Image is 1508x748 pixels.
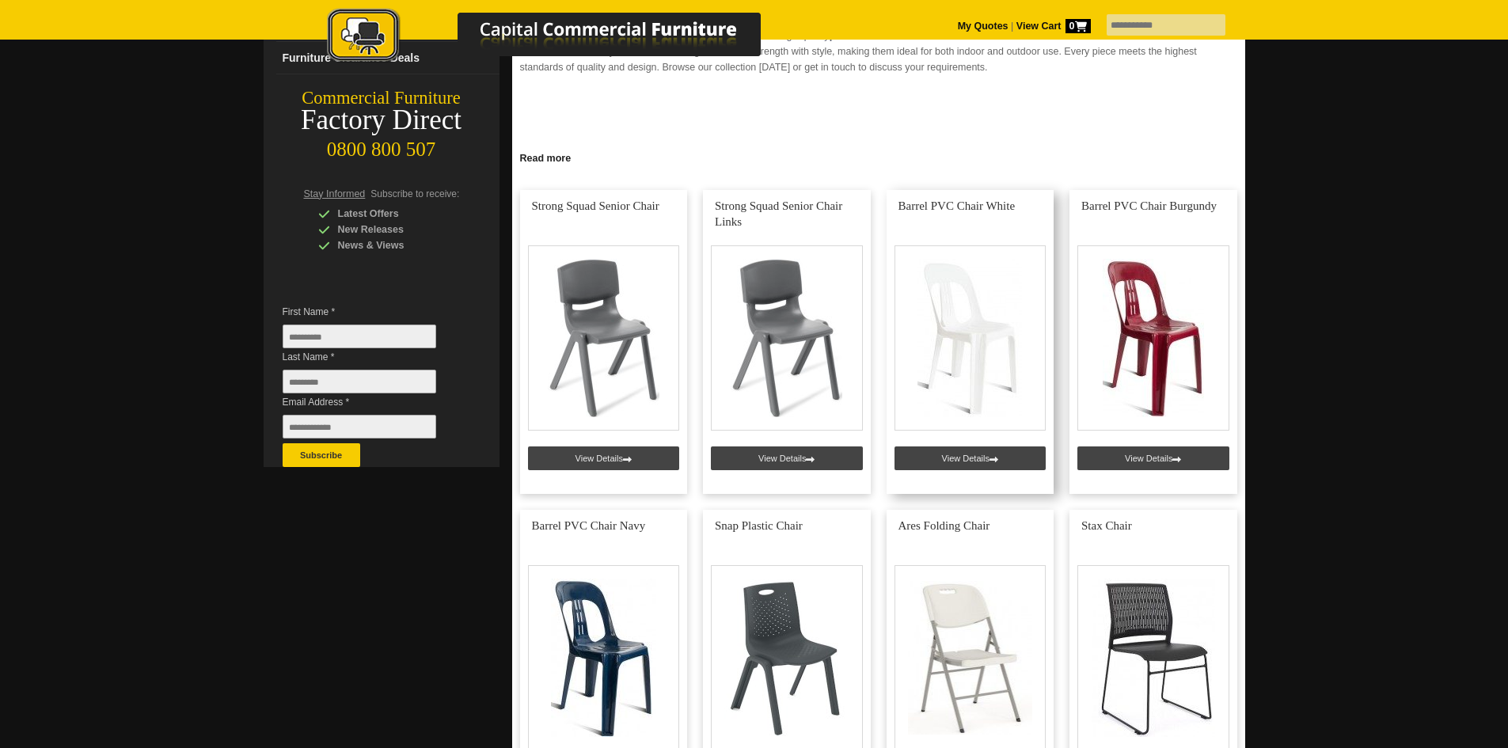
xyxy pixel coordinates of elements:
[283,8,838,66] img: Capital Commercial Furniture Logo
[370,188,459,199] span: Subscribe to receive:
[264,87,500,109] div: Commercial Furniture
[264,109,500,131] div: Factory Direct
[304,188,366,199] span: Stay Informed
[283,349,460,365] span: Last Name *
[318,206,469,222] div: Latest Offers
[264,131,500,161] div: 0800 800 507
[283,394,460,410] span: Email Address *
[283,370,436,393] input: Last Name *
[318,222,469,237] div: New Releases
[1065,19,1091,33] span: 0
[520,145,1237,169] h2: Why Choose Plastic Chairs?
[283,8,838,70] a: Capital Commercial Furniture Logo
[283,325,436,348] input: First Name *
[283,304,460,320] span: First Name *
[958,21,1008,32] a: My Quotes
[1013,21,1090,32] a: View Cart0
[283,415,436,439] input: Email Address *
[1016,21,1091,32] strong: View Cart
[512,146,1245,166] a: Click to read more
[520,28,1237,75] p: Capital Commercial Furniture is a factory-direct provider of high-quality that establishments can...
[276,42,500,74] a: Furniture Clearance Deals
[283,443,360,467] button: Subscribe
[318,237,469,253] div: News & Views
